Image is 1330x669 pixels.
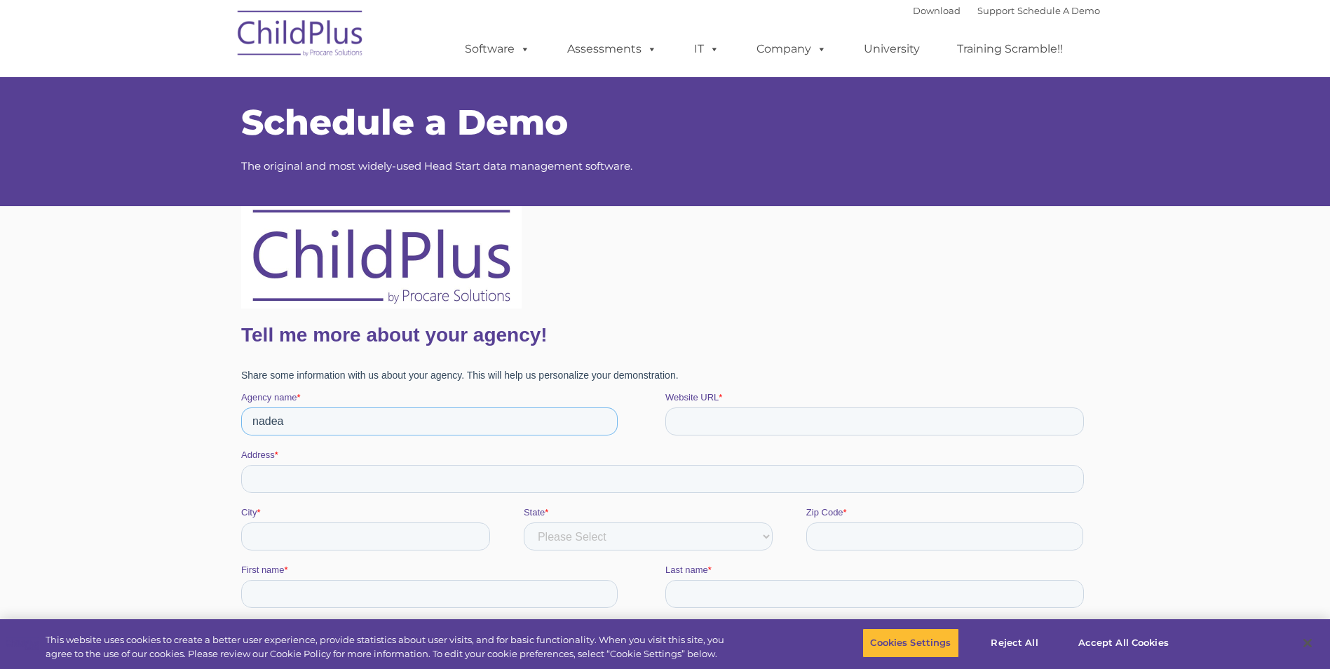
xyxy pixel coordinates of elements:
a: Support [977,5,1015,16]
button: Cookies Settings [862,628,958,658]
button: Close [1292,628,1323,658]
a: Training Scramble!! [943,35,1077,63]
span: The original and most widely-used Head Start data management software. [241,159,632,173]
a: Software [451,35,544,63]
a: Company [742,35,841,63]
a: University [850,35,934,63]
span: Phone number [283,416,342,426]
span: Job title [565,416,597,426]
div: This website uses cookies to create a better user experience, provide statistics about user visit... [46,633,731,661]
input: HS [4,600,13,609]
input: EHS [4,619,13,628]
span: Zip Code [565,301,602,311]
legend: Non Head Start funding totals [565,523,848,532]
span: State [283,301,304,311]
span: Home Based [16,657,69,668]
span: EHS [16,619,35,630]
span: Website URL [424,186,477,196]
input: PreK [4,637,13,647]
span: Schedule a Demo [241,101,568,144]
button: Accept All Cookies [1071,628,1176,658]
img: ChildPlus by Procare Solutions [231,1,371,71]
span: Early Head Start Funded Total [283,508,405,518]
a: Schedule A Demo [1017,5,1100,16]
a: IT [680,35,733,63]
span: Non Head Start Funded Total [565,508,683,518]
font: | [913,5,1100,16]
a: Assessments [553,35,671,63]
a: Download [913,5,961,16]
legend: Total Early Head Start funding count [283,523,565,532]
input: Home Based [4,656,13,665]
span: PreK [16,638,36,649]
span: Last name [424,358,467,369]
button: Reject All [971,628,1059,658]
span: HS [16,600,29,611]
